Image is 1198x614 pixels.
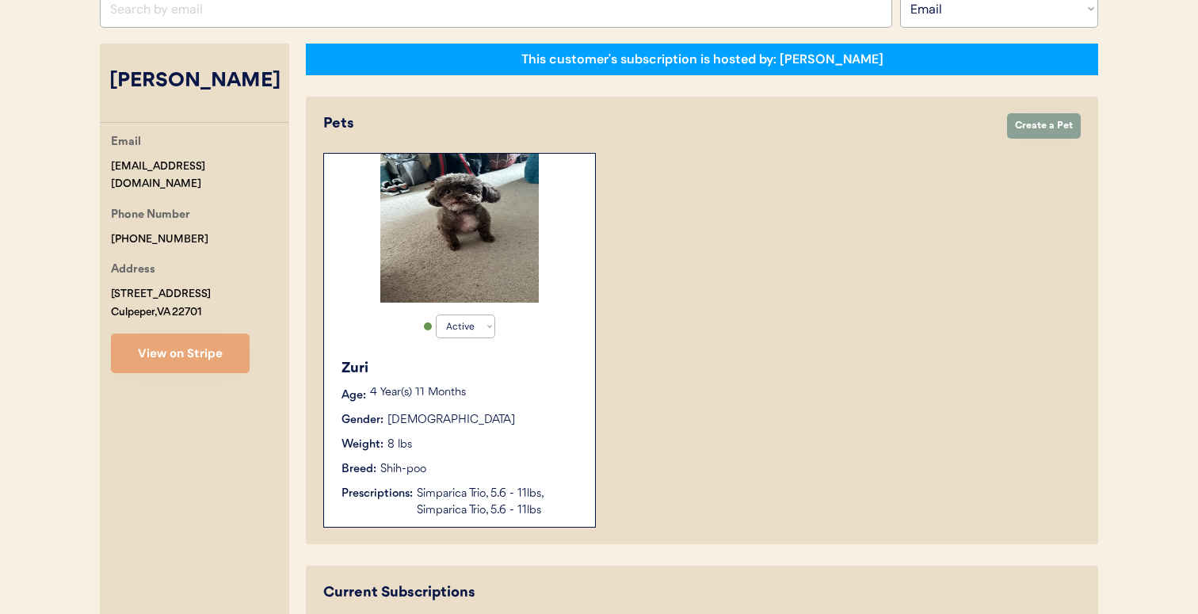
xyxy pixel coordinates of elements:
[323,113,991,135] div: Pets
[341,412,383,429] div: Gender:
[111,334,250,373] button: View on Stripe
[111,261,155,280] div: Address
[111,158,289,194] div: [EMAIL_ADDRESS][DOMAIN_NAME]
[111,206,190,226] div: Phone Number
[380,461,426,478] div: Shih-poo
[380,154,539,303] img: IMG_4040.jpeg
[387,437,412,453] div: 8 lbs
[370,387,579,399] p: 4 Year(s) 11 Months
[323,582,475,604] div: Current Subscriptions
[341,486,413,502] div: Prescriptions:
[521,51,883,68] div: This customer's subscription is hosted by: [PERSON_NAME]
[1007,113,1081,139] button: Create a Pet
[111,231,208,249] div: [PHONE_NUMBER]
[341,461,376,478] div: Breed:
[341,358,579,379] div: Zuri
[111,133,141,153] div: Email
[341,387,366,404] div: Age:
[341,437,383,453] div: Weight:
[100,67,289,97] div: [PERSON_NAME]
[417,486,579,519] div: Simparica Trio, 5.6 - 11lbs, Simparica Trio, 5.6 - 11lbs
[387,412,515,429] div: [DEMOGRAPHIC_DATA]
[111,285,213,322] div: [STREET_ADDRESS] Culpeper, VA 22701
